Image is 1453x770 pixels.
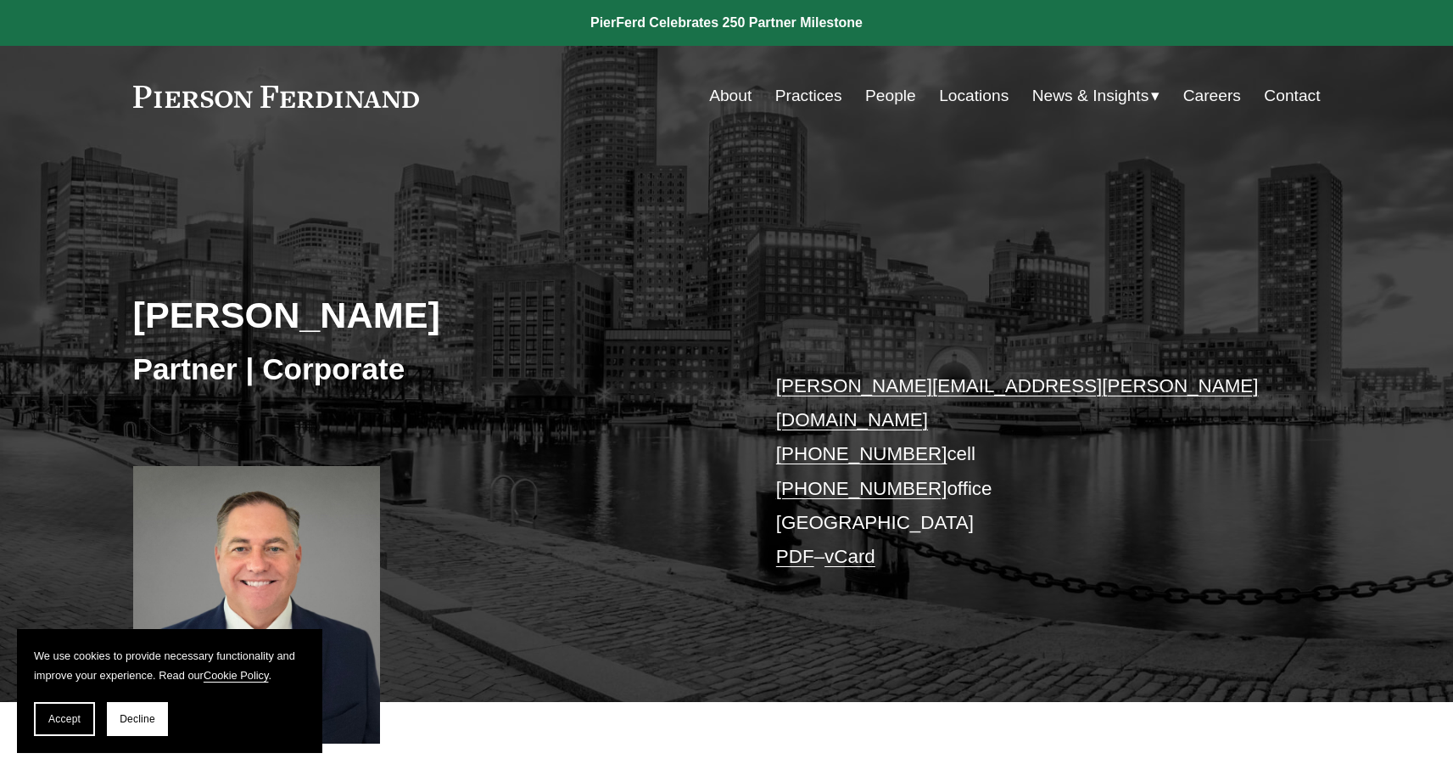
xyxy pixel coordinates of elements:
[1264,80,1320,112] a: Contact
[48,713,81,725] span: Accept
[120,713,155,725] span: Decline
[776,478,947,499] a: [PHONE_NUMBER]
[1032,81,1149,111] span: News & Insights
[133,351,727,388] h3: Partner | Corporate
[824,546,875,567] a: vCard
[776,546,814,567] a: PDF
[17,629,322,753] section: Cookie banner
[107,702,168,736] button: Decline
[939,80,1009,112] a: Locations
[776,443,947,464] a: [PHONE_NUMBER]
[133,293,727,337] h2: [PERSON_NAME]
[776,375,1259,430] a: [PERSON_NAME][EMAIL_ADDRESS][PERSON_NAME][DOMAIN_NAME]
[775,80,842,112] a: Practices
[34,702,95,736] button: Accept
[1032,80,1160,112] a: folder dropdown
[776,369,1271,575] p: cell office [GEOGRAPHIC_DATA] –
[1183,80,1241,112] a: Careers
[204,669,269,682] a: Cookie Policy
[34,646,305,685] p: We use cookies to provide necessary functionality and improve your experience. Read our .
[709,80,752,112] a: About
[865,80,916,112] a: People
